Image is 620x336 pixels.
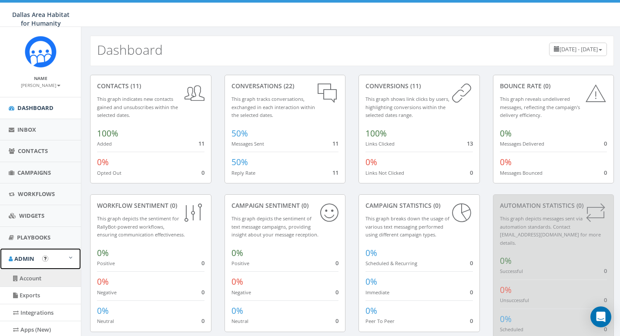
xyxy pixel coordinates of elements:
span: 0 [470,169,473,176]
button: Open In-App Guide [42,256,48,262]
h2: Dashboard [97,43,163,57]
small: Successful [500,268,523,274]
span: 0% [97,276,109,287]
small: Opted Out [97,170,121,176]
div: conversions [365,82,473,90]
small: This graph indicates new contacts gained and unsubscribes within the selected dates. [97,96,178,118]
span: (0) [168,201,177,210]
div: Campaign Statistics [365,201,473,210]
span: Playbooks [17,233,50,241]
span: 0% [500,284,512,296]
small: Positive [231,260,249,266]
span: (22) [282,82,294,90]
span: 0% [500,313,512,325]
span: 0 [201,317,204,325]
small: Messages Delivered [500,140,544,147]
span: 0 [604,267,607,275]
span: 0% [365,276,377,287]
span: Dallas Area Habitat for Humanity [12,10,70,27]
span: 0 [604,140,607,147]
div: Open Intercom Messenger [590,306,611,327]
span: 0 [201,169,204,176]
span: (0) [542,82,550,90]
small: This graph depicts the sentiment for RallyBot-powered workflows, ensuring communication effective... [97,215,185,238]
span: 50% [231,128,248,139]
span: 0 [201,288,204,296]
span: 0% [365,247,377,259]
span: Workflows [18,190,55,198]
small: Unsuccessful [500,297,529,303]
span: 50% [231,156,248,168]
small: Negative [231,289,251,296]
span: [DATE] - [DATE] [560,45,598,53]
span: Admin [14,255,34,263]
span: (0) [432,201,440,210]
small: Neutral [231,318,248,324]
span: 0% [231,276,243,287]
img: Rally_Platform_Icon.png [24,36,57,68]
small: This graph depicts the sentiment of text message campaigns, providing insight about your message ... [231,215,318,238]
div: Workflow Sentiment [97,201,204,210]
span: 0% [365,156,377,168]
a: [PERSON_NAME] [21,81,60,89]
small: This graph breaks down the usage of various text messaging performed using different campaign types. [365,215,449,238]
span: Widgets [19,212,44,220]
small: Links Not Clicked [365,170,404,176]
span: 0% [500,255,512,266]
small: This graph reveals undelivered messages, reflecting the campaign's delivery efficiency. [500,96,580,118]
span: 0% [500,156,512,168]
span: 0 [470,317,473,325]
small: Positive [97,260,115,266]
span: 0 [335,317,338,325]
span: (11) [129,82,141,90]
small: This graph shows link clicks by users, highlighting conversions within the selected dates range. [365,96,449,118]
span: Dashboard [17,104,54,112]
span: 11 [332,169,338,176]
span: 11 [198,140,204,147]
div: Bounce Rate [500,82,607,90]
span: 0 [604,325,607,333]
span: 100% [97,128,118,139]
span: Contacts [18,147,48,155]
small: Scheduled & Recurring [365,260,417,266]
small: Scheduled [500,326,523,333]
span: 0 [604,296,607,304]
span: 0% [231,247,243,259]
span: 0 [335,259,338,267]
span: 13 [467,140,473,147]
span: 0 [335,288,338,296]
div: Campaign Sentiment [231,201,339,210]
small: [PERSON_NAME] [21,82,60,88]
span: 0% [365,305,377,316]
span: 0 [470,259,473,267]
div: contacts [97,82,204,90]
span: (11) [409,82,421,90]
small: Neutral [97,318,114,324]
small: Negative [97,289,117,296]
span: 100% [365,128,387,139]
span: Inbox [17,126,36,133]
span: 11 [332,140,338,147]
small: Immediate [365,289,389,296]
span: (0) [300,201,308,210]
small: Links Clicked [365,140,395,147]
span: 0% [97,156,109,168]
small: Messages Bounced [500,170,543,176]
small: Peer To Peer [365,318,395,324]
span: 0% [500,128,512,139]
span: 0 [201,259,204,267]
small: Reply Rate [231,170,255,176]
span: 0% [231,305,243,316]
span: 0 [604,169,607,176]
span: Campaigns [17,169,51,176]
span: 0% [97,305,109,316]
span: 0% [97,247,109,259]
small: This graph tracks conversations, exchanged in each interaction within the selected dates. [231,96,315,118]
div: Automation Statistics [500,201,607,210]
span: (0) [575,201,583,210]
div: conversations [231,82,339,90]
small: Messages Sent [231,140,264,147]
span: 0 [470,288,473,296]
small: Added [97,140,112,147]
small: This graph depicts messages sent via automation standards. Contact [EMAIL_ADDRESS][DOMAIN_NAME] f... [500,215,601,246]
